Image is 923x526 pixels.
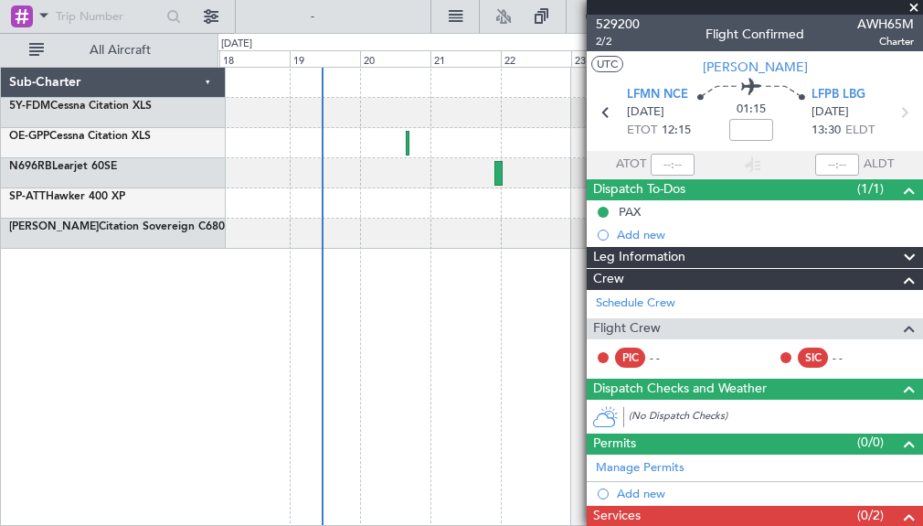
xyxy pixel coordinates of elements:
span: 529200 [596,15,640,34]
span: (0/0) [857,433,884,452]
span: Crew [593,269,624,290]
span: ALDT [864,156,894,174]
span: Leg Information [593,247,685,268]
div: PAX [619,204,641,220]
div: Add new [617,227,914,242]
span: AWH65M [857,15,914,34]
div: 19 [290,50,360,67]
span: Permits [593,434,636,455]
span: Charter [857,34,914,49]
button: Refresh [576,2,685,31]
span: SP-ATT [9,191,46,202]
a: N696RBLearjet 60SE [9,161,117,172]
span: 2/2 [596,34,640,49]
a: 5Y-FDMCessna Citation XLS [9,101,152,112]
span: 12:15 [662,122,691,140]
span: ATOT [616,156,646,174]
div: Flight Confirmed [706,25,804,44]
a: [PERSON_NAME]Citation Sovereign C680 [9,221,225,232]
div: PIC [615,348,645,368]
div: 23 [571,50,642,67]
div: 21 [430,50,501,67]
span: ETOT [627,122,657,140]
span: 01:15 [737,101,766,119]
button: UTC [591,56,623,72]
span: N696RB [9,161,52,172]
span: [PERSON_NAME] [9,221,99,232]
div: - - [833,349,874,366]
a: SP-ATTHawker 400 XP [9,191,125,202]
span: [DATE] [812,103,849,122]
span: (1/1) [857,179,884,199]
span: [PERSON_NAME] [703,58,808,77]
div: [DATE] [221,37,252,52]
div: Add new [617,486,914,501]
div: 22 [501,50,571,67]
input: Trip Number [56,3,161,30]
a: Manage Permits [596,459,684,478]
div: (No Dispatch Checks) [629,409,923,428]
span: OE-GPP [9,131,49,142]
div: 18 [219,50,290,67]
span: Flight Crew [593,318,661,339]
a: OE-GPPCessna Citation XLS [9,131,151,142]
a: Schedule Crew [596,295,675,313]
span: [DATE] [627,103,664,122]
span: All Aircraft [48,44,193,57]
span: 5Y-FDM [9,101,50,112]
span: Dispatch To-Dos [593,179,685,200]
span: LFPB LBG [812,86,865,104]
span: ELDT [845,122,875,140]
div: 20 [360,50,430,67]
span: (0/2) [857,506,884,525]
input: --:-- [651,154,695,176]
span: LFMN NCE [627,86,688,104]
span: 13:30 [812,122,841,140]
span: Dispatch Checks and Weather [593,379,767,400]
div: SIC [798,348,828,368]
div: - - [650,349,691,366]
button: All Aircraft [20,36,198,65]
